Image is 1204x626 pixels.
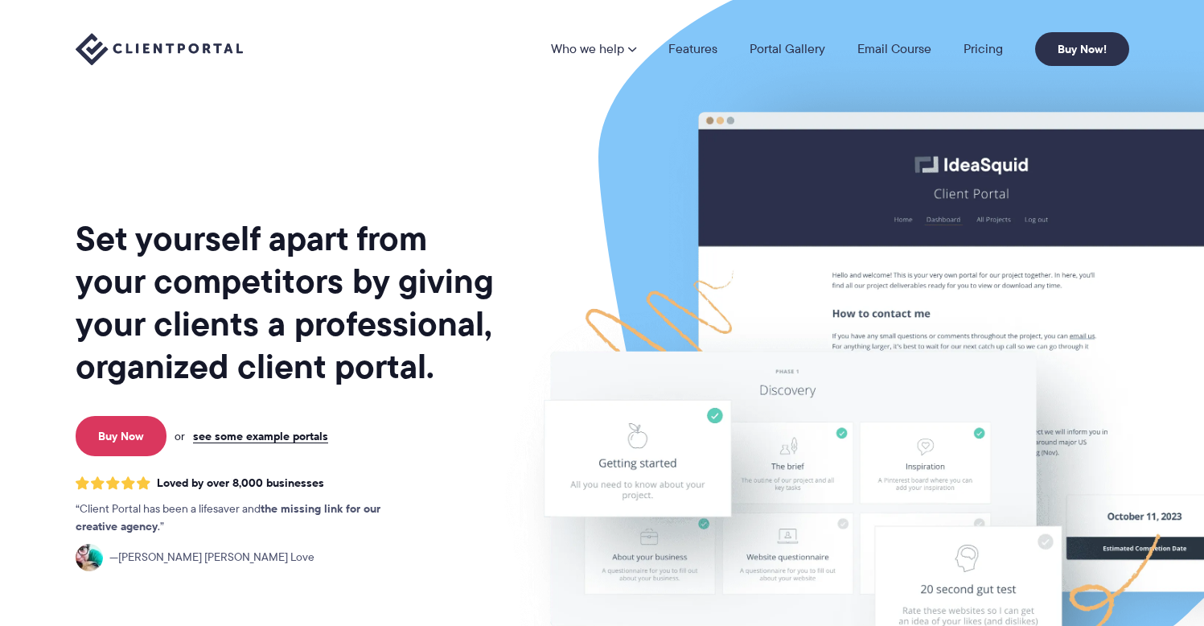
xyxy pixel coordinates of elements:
a: see some example portals [193,429,328,443]
a: Buy Now! [1035,32,1129,66]
span: [PERSON_NAME] [PERSON_NAME] Love [109,549,314,566]
strong: the missing link for our creative agency [76,500,380,535]
span: Loved by over 8,000 businesses [157,476,324,490]
a: Features [668,43,717,56]
span: or [175,429,185,443]
a: Buy Now [76,416,166,456]
a: Email Course [857,43,931,56]
p: Client Portal has been a lifesaver and . [76,500,413,536]
a: Who we help [551,43,636,56]
h1: Set yourself apart from your competitors by giving your clients a professional, organized client ... [76,217,497,388]
a: Portal Gallery [750,43,825,56]
a: Pricing [964,43,1003,56]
